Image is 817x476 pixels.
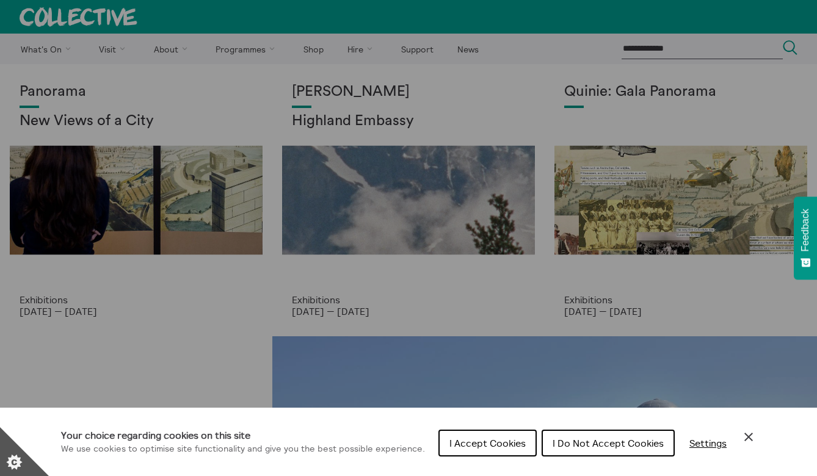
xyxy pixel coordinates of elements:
span: I Do Not Accept Cookies [553,437,664,449]
button: Close Cookie Control [741,430,756,444]
h1: Your choice regarding cookies on this site [61,428,425,442]
button: Settings [680,431,736,455]
span: Feedback [800,209,811,251]
button: Feedback - Show survey [794,197,817,279]
button: I Accept Cookies [438,430,537,456]
button: I Do Not Accept Cookies [542,430,675,456]
span: Settings [689,437,727,449]
p: We use cookies to optimise site functionality and give you the best possible experience. [61,442,425,456]
span: I Accept Cookies [449,437,526,449]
